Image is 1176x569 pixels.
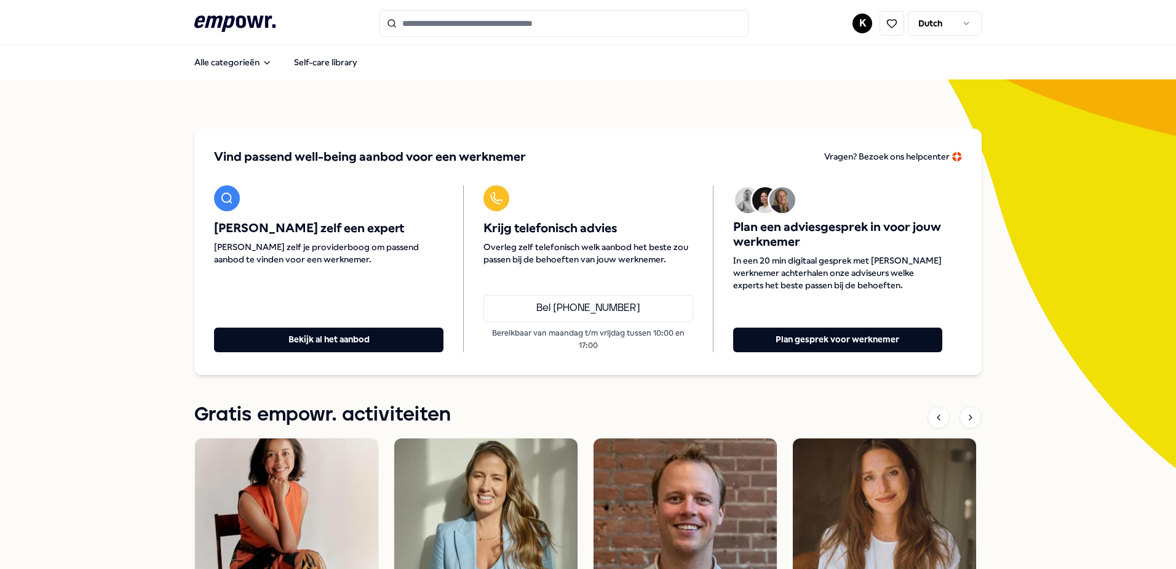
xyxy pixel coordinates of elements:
[733,328,942,352] button: Plan gesprek voor werknemer
[733,220,942,249] span: Plan een adviesgesprek in voor jouw werknemer
[852,14,872,33] button: K
[735,187,761,213] img: Avatar
[769,187,795,213] img: Avatar
[214,221,443,236] span: [PERSON_NAME] zelf een expert
[483,221,693,236] span: Krijg telefonisch advies
[185,50,367,75] nav: Main
[194,400,451,430] h1: Gratis empowr. activiteiten
[214,241,443,265] span: [PERSON_NAME] zelf je providerboog om passend aanbod te vinden voor een werknemer.
[379,10,749,37] input: Search for products, categories or subcategories
[752,187,778,213] img: Avatar
[284,50,367,75] a: Self-care library
[483,241,693,265] span: Overleg zelf telefonisch welk aanbod het beste zou passen bij de behoeften van jouw werknemer.
[483,327,693,352] p: Bereikbaar van maandag t/m vrijdag tussen 10:00 en 17:00
[214,328,443,352] button: Bekijk al het aanbod
[214,148,526,166] span: Vind passend well-being aanbod voor een werknemer
[824,148,962,166] a: Vragen? Bezoek ons helpcenter 🛟
[733,254,942,291] span: In een 20 min digitaal gesprek met [PERSON_NAME] werknemer achterhalen onze adviseurs welke exper...
[824,151,962,161] span: Vragen? Bezoek ons helpcenter 🛟
[185,50,282,75] button: Alle categorieën
[483,295,693,322] a: Bel [PHONE_NUMBER]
